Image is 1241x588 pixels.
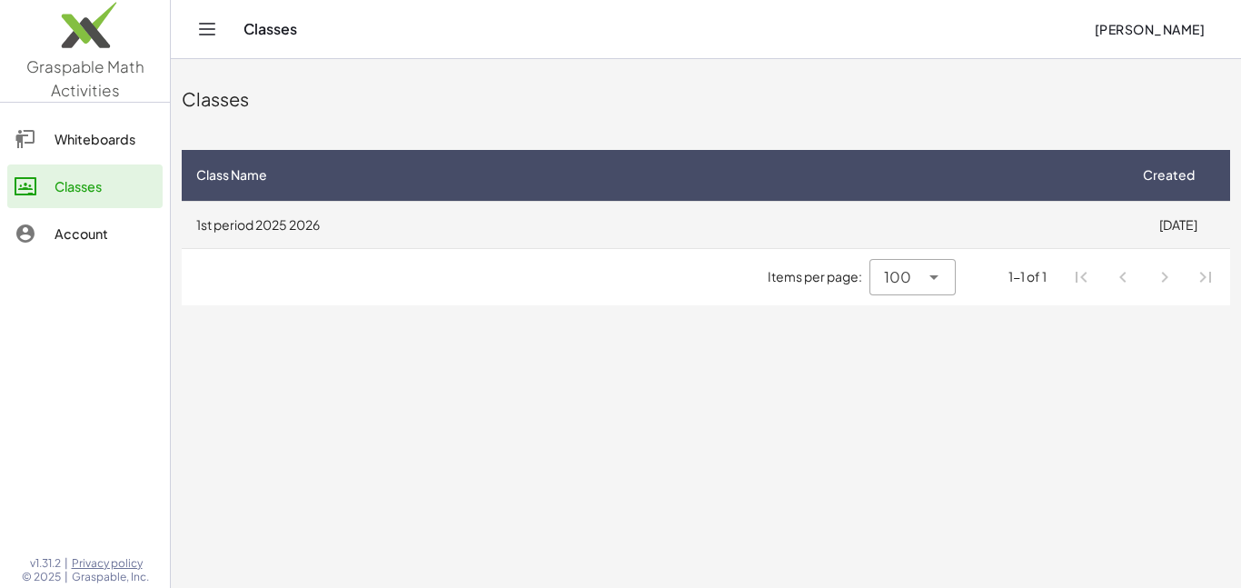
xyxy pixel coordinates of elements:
[30,556,61,571] span: v1.31.2
[7,212,163,255] a: Account
[1061,256,1226,298] nav: Pagination Navigation
[65,570,68,584] span: |
[1094,21,1205,37] span: [PERSON_NAME]
[72,570,149,584] span: Graspable, Inc.
[22,570,61,584] span: © 2025
[55,223,155,244] div: Account
[196,165,267,184] span: Class Name
[884,266,911,288] span: 100
[7,117,163,161] a: Whiteboards
[1079,13,1219,45] button: [PERSON_NAME]
[72,556,149,571] a: Privacy policy
[65,556,68,571] span: |
[1126,201,1230,248] td: [DATE]
[193,15,222,44] button: Toggle navigation
[1008,267,1047,286] div: 1-1 of 1
[182,201,1126,248] td: 1st period 2025 2026
[1143,165,1195,184] span: Created
[182,86,1230,112] div: Classes
[26,56,144,100] span: Graspable Math Activities
[7,164,163,208] a: Classes
[55,128,155,150] div: Whiteboards
[768,267,869,286] span: Items per page:
[55,175,155,197] div: Classes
